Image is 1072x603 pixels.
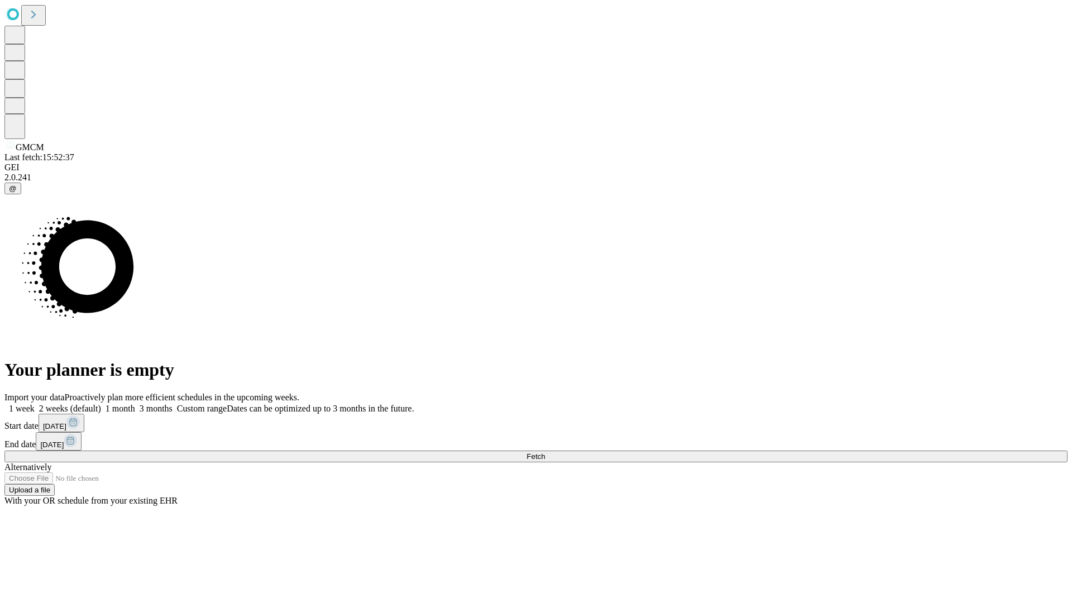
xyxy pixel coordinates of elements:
[4,484,55,496] button: Upload a file
[9,184,17,193] span: @
[4,173,1068,183] div: 2.0.241
[39,414,84,432] button: [DATE]
[4,414,1068,432] div: Start date
[4,451,1068,462] button: Fetch
[4,183,21,194] button: @
[177,404,227,413] span: Custom range
[43,422,66,430] span: [DATE]
[4,393,65,402] span: Import your data
[40,441,64,449] span: [DATE]
[4,360,1068,380] h1: Your planner is empty
[36,432,82,451] button: [DATE]
[140,404,173,413] span: 3 months
[4,432,1068,451] div: End date
[4,152,74,162] span: Last fetch: 15:52:37
[4,162,1068,173] div: GEI
[9,404,35,413] span: 1 week
[4,462,51,472] span: Alternatively
[527,452,545,461] span: Fetch
[16,142,44,152] span: GMCM
[4,496,178,505] span: With your OR schedule from your existing EHR
[106,404,135,413] span: 1 month
[65,393,299,402] span: Proactively plan more efficient schedules in the upcoming weeks.
[227,404,414,413] span: Dates can be optimized up to 3 months in the future.
[39,404,101,413] span: 2 weeks (default)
